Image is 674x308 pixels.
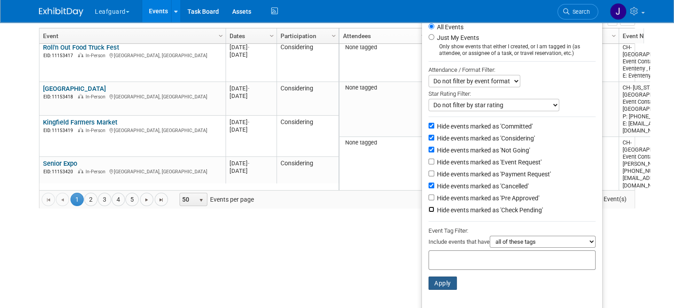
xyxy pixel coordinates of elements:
div: Event Tag Filter: [429,226,596,236]
a: Column Settings [609,28,619,42]
td: Considering [277,82,339,116]
div: [DATE] [230,118,273,126]
div: None tagged [343,84,425,91]
span: - [248,119,249,125]
div: [GEOGRAPHIC_DATA], [GEOGRAPHIC_DATA] [43,51,222,59]
span: Column Settings [217,32,224,39]
a: Roll'n Out Food Truck Fest [43,43,119,51]
a: Search [557,4,598,19]
span: - [248,85,249,92]
td: Considering [277,41,339,82]
span: Events per page [168,193,263,206]
label: Hide events marked as 'Considering' [435,134,535,143]
img: Jonathan Zargo [610,3,627,20]
a: Column Settings [216,28,226,42]
a: 5 [125,193,139,206]
span: Column Settings [268,32,275,39]
a: 3 [98,193,111,206]
label: Hide events marked as 'Check Pending' [435,206,543,214]
span: EID: 11153417 [43,53,77,58]
span: Column Settings [610,32,617,39]
div: [GEOGRAPHIC_DATA], [GEOGRAPHIC_DATA] [43,93,222,100]
div: Attendance / Format Filter: [429,65,596,75]
label: Hide events marked as 'Event Request' [435,158,542,167]
span: In-Person [86,94,108,100]
div: Only show events that either I created, or I am tagged in (as attendee, or assignee of a task, or... [429,43,596,57]
div: None tagged [343,139,425,146]
a: Go to the last page [155,193,168,206]
label: Hide events marked as 'Cancelled' [435,182,529,191]
div: [GEOGRAPHIC_DATA], [GEOGRAPHIC_DATA] [43,168,222,175]
a: Go to the next page [140,193,153,206]
div: [DATE] [230,43,273,51]
div: Include events that have [429,236,596,250]
div: [DATE] [230,167,273,175]
a: Column Settings [329,28,339,42]
div: [DATE] [230,51,273,58]
a: Go to the previous page [56,193,69,206]
img: In-Person Event [78,53,83,57]
a: Participation [281,28,333,43]
a: [GEOGRAPHIC_DATA] [43,85,106,93]
label: All Events [435,24,464,30]
span: select [198,197,205,204]
span: In-Person [86,128,108,133]
img: ExhibitDay [39,8,83,16]
button: Apply [429,277,457,290]
span: Go to the last page [158,196,165,203]
label: Hide events marked as 'Committed' [435,122,533,131]
span: Column Settings [330,32,337,39]
div: [DATE] [230,126,273,133]
a: Dates [230,28,271,43]
a: 4 [112,193,125,206]
img: In-Person Event [78,94,83,98]
a: 2 [84,193,97,206]
span: - [248,44,249,51]
span: - [248,160,249,167]
span: Go to the previous page [59,196,66,203]
a: Attendees [343,28,422,43]
a: Column Settings [267,28,277,42]
div: [DATE] [230,160,273,167]
span: In-Person [86,169,108,175]
span: 50 [180,193,195,206]
span: Go to the next page [143,196,150,203]
span: EID: 11153419 [43,128,77,133]
a: Column Settings [419,28,429,42]
span: EID: 11153420 [43,169,77,174]
span: In-Person [86,53,108,58]
label: Hide events marked as 'Pre Approved' [435,194,539,203]
span: Search [569,8,590,15]
td: Considering [277,116,339,157]
label: Hide events marked as 'Not Going' [435,146,530,155]
td: Considering [277,157,339,198]
a: Go to the first page [42,193,55,206]
span: Column Settings [420,32,427,39]
span: 1 [70,193,84,206]
div: [DATE] [230,92,273,100]
div: [DATE] [230,85,273,92]
img: In-Person Event [78,128,83,132]
span: Go to the first page [45,196,52,203]
div: Star Rating Filter: [429,87,596,99]
div: None tagged [343,44,425,51]
div: [GEOGRAPHIC_DATA], [GEOGRAPHIC_DATA] [43,126,222,134]
a: Event [43,28,220,43]
a: Senior Expo [43,160,77,168]
label: Hide events marked as 'Payment Request' [435,170,551,179]
img: In-Person Event [78,169,83,173]
a: Kingfield Farmers Market [43,118,117,126]
label: Just My Events [435,33,479,42]
span: EID: 11153418 [43,94,77,99]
